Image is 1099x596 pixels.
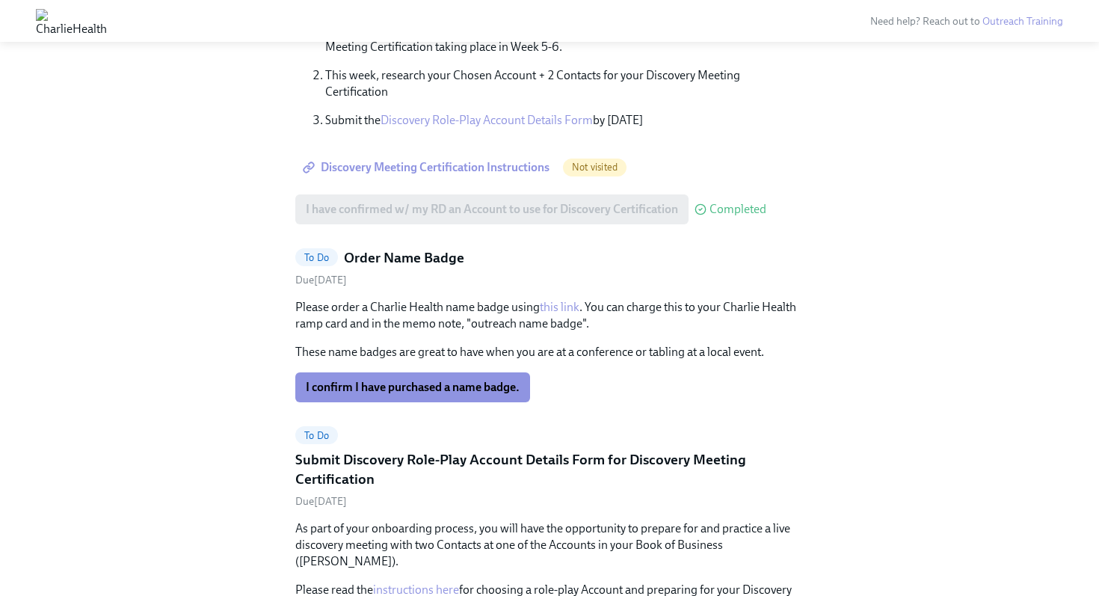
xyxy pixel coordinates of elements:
[344,248,464,268] h5: Order Name Badge
[295,274,347,286] span: Monday, September 1st 2025, 10:00 am
[295,344,804,360] p: These name badges are great to have when you are at a conference or tabling at a local event.
[295,248,804,288] a: To DoOrder Name BadgeDue[DATE]
[870,15,1063,28] span: Need help? Reach out to
[325,112,804,129] p: Submit the by [DATE]
[325,67,804,100] p: This week, research your Chosen Account + 2 Contacts for your Discovery Meeting Certification
[709,203,766,215] span: Completed
[295,372,530,402] button: I confirm I have purchased a name badge.
[295,426,804,509] a: To DoSubmit Discovery Role-Play Account Details Form for Discovery Meeting CertificationDue[DATE]
[306,160,549,175] span: Discovery Meeting Certification Instructions
[540,300,579,314] a: this link
[295,430,338,441] span: To Do
[295,450,804,488] h5: Submit Discovery Role-Play Account Details Form for Discovery Meeting Certification
[295,520,804,570] p: As part of your onboarding process, you will have the opportunity to prepare for and practice a l...
[36,9,107,33] img: CharlieHealth
[563,162,627,173] span: Not visited
[982,15,1063,28] a: Outreach Training
[306,380,520,395] span: I confirm I have purchased a name badge.
[295,153,560,182] a: Discovery Meeting Certification Instructions
[295,495,347,508] span: Friday, August 29th 2025, 10:00 am
[295,299,804,332] p: Please order a Charlie Health name badge using . You can charge this to your Charlie Health ramp ...
[295,252,338,263] span: To Do
[381,113,593,127] a: Discovery Role-Play Account Details Form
